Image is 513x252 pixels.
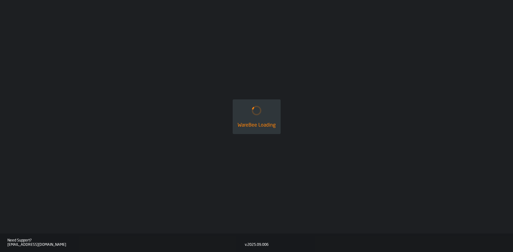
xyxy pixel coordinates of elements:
[7,243,245,247] div: [EMAIL_ADDRESS][DOMAIN_NAME]
[238,122,276,129] div: WareBee Loading
[245,243,247,247] div: v.
[7,238,245,243] div: Need Support?
[7,238,245,247] a: Need Support?[EMAIL_ADDRESS][DOMAIN_NAME]
[247,243,269,247] div: 2025.09.006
